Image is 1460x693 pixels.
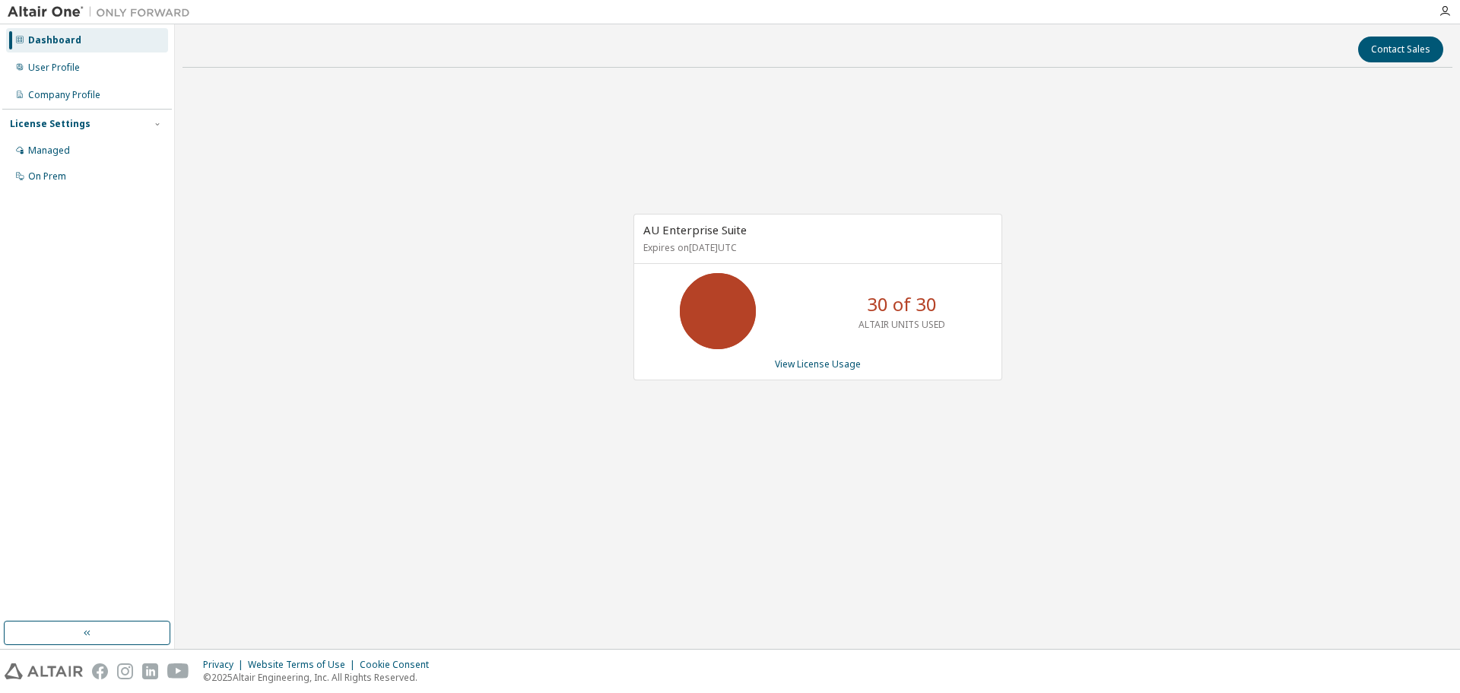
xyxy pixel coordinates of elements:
div: On Prem [28,170,66,183]
div: Cookie Consent [360,659,438,671]
div: Privacy [203,659,248,671]
a: View License Usage [775,358,861,370]
div: Website Terms of Use [248,659,360,671]
button: Contact Sales [1358,37,1443,62]
p: 30 of 30 [867,291,937,317]
img: youtube.svg [167,663,189,679]
img: linkedin.svg [142,663,158,679]
img: Altair One [8,5,198,20]
img: facebook.svg [92,663,108,679]
div: Company Profile [28,89,100,101]
div: Managed [28,145,70,157]
div: License Settings [10,118,90,130]
span: AU Enterprise Suite [643,222,747,237]
p: Expires on [DATE] UTC [643,241,989,254]
p: ALTAIR UNITS USED [859,318,945,331]
img: instagram.svg [117,663,133,679]
img: altair_logo.svg [5,663,83,679]
div: Dashboard [28,34,81,46]
p: © 2025 Altair Engineering, Inc. All Rights Reserved. [203,671,438,684]
div: User Profile [28,62,80,74]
